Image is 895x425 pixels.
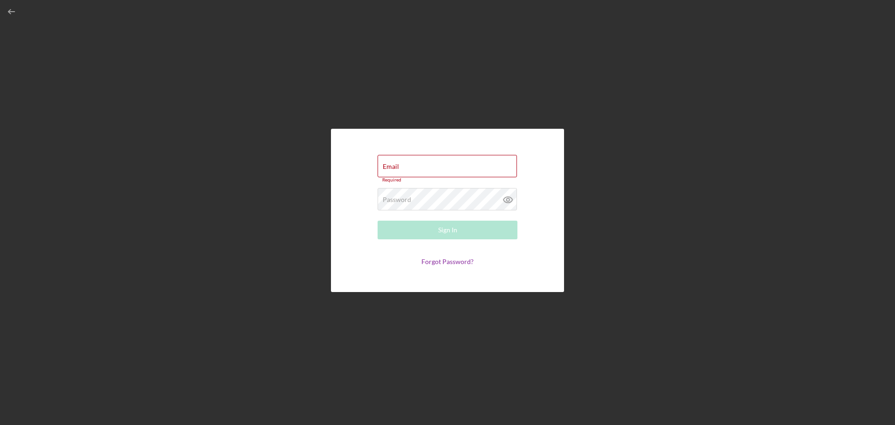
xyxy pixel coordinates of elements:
[383,196,411,203] label: Password
[438,221,457,239] div: Sign In
[383,163,399,170] label: Email
[378,221,517,239] button: Sign In
[421,258,474,265] a: Forgot Password?
[378,177,517,183] div: Required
